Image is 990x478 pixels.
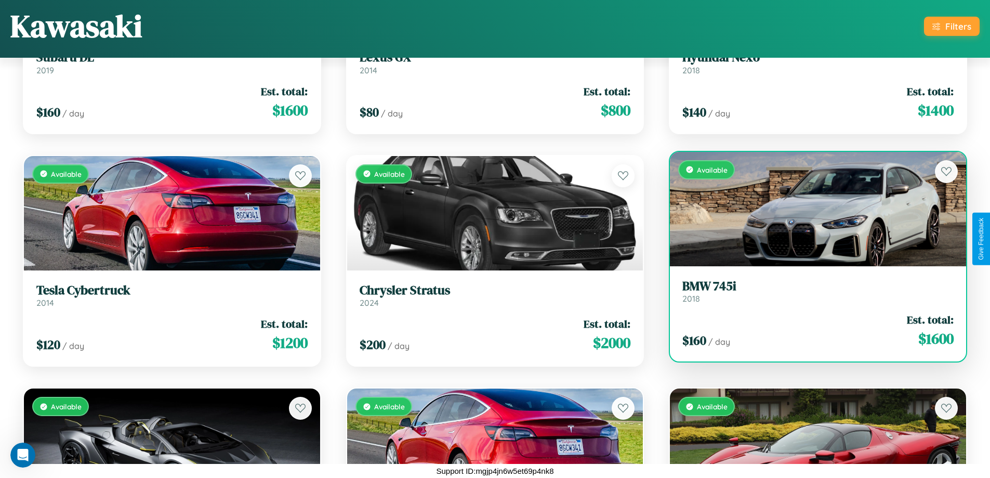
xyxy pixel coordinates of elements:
a: Hyundai Nexo2018 [682,50,954,75]
span: / day [381,108,403,119]
span: $ 160 [682,332,706,349]
span: / day [708,337,730,347]
a: Chrysler Stratus2024 [360,283,631,308]
h1: Kawasaki [10,5,142,47]
span: Est. total: [907,84,954,99]
button: Filters [924,17,980,36]
span: $ 120 [36,336,60,353]
span: $ 160 [36,104,60,121]
span: Available [374,402,405,411]
span: $ 80 [360,104,379,121]
span: $ 200 [360,336,386,353]
span: $ 2000 [593,332,630,353]
span: 2018 [682,65,700,75]
iframe: Intercom live chat [10,443,35,468]
span: Available [697,402,728,411]
div: Filters [945,21,971,32]
span: Est. total: [584,84,630,99]
h3: BMW 745i [682,279,954,294]
h3: Hyundai Nexo [682,50,954,65]
h3: Subaru DL [36,50,308,65]
h3: Lexus GX [360,50,631,65]
span: $ 800 [601,100,630,121]
span: / day [62,341,84,351]
a: Tesla Cybertruck2014 [36,283,308,308]
a: BMW 745i2018 [682,279,954,304]
span: 2018 [682,293,700,304]
div: Give Feedback [978,218,985,260]
span: Available [374,170,405,178]
span: / day [708,108,730,119]
span: 2019 [36,65,54,75]
a: Subaru DL2019 [36,50,308,75]
span: Available [697,165,728,174]
span: / day [388,341,410,351]
span: / day [62,108,84,119]
h3: Tesla Cybertruck [36,283,308,298]
span: Est. total: [261,316,308,331]
span: Available [51,170,82,178]
span: Available [51,402,82,411]
h3: Chrysler Stratus [360,283,631,298]
span: Est. total: [907,312,954,327]
span: 2024 [360,298,379,308]
span: $ 1600 [272,100,308,121]
span: $ 1200 [272,332,308,353]
span: Est. total: [584,316,630,331]
span: $ 1400 [918,100,954,121]
span: 2014 [36,298,54,308]
span: 2014 [360,65,377,75]
span: $ 140 [682,104,706,121]
span: Est. total: [261,84,308,99]
p: Support ID: mgjp4jn6w5et69p4nk8 [437,464,554,478]
a: Lexus GX2014 [360,50,631,75]
span: $ 1600 [918,328,954,349]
